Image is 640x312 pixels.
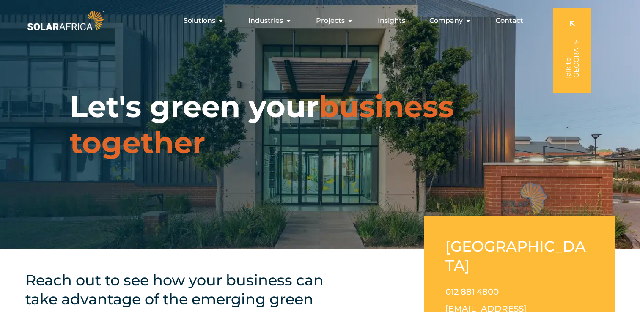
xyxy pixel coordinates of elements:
[429,16,463,26] span: Company
[445,287,499,297] a: 012 881 4800
[445,237,593,275] h2: [GEOGRAPHIC_DATA]
[70,89,570,161] h1: Let's green your
[378,16,405,26] a: Insights
[316,16,345,26] span: Projects
[184,16,215,26] span: Solutions
[70,88,454,161] span: business together
[106,12,530,29] nav: Menu
[496,16,523,26] a: Contact
[248,16,283,26] span: Industries
[106,12,530,29] div: Menu Toggle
